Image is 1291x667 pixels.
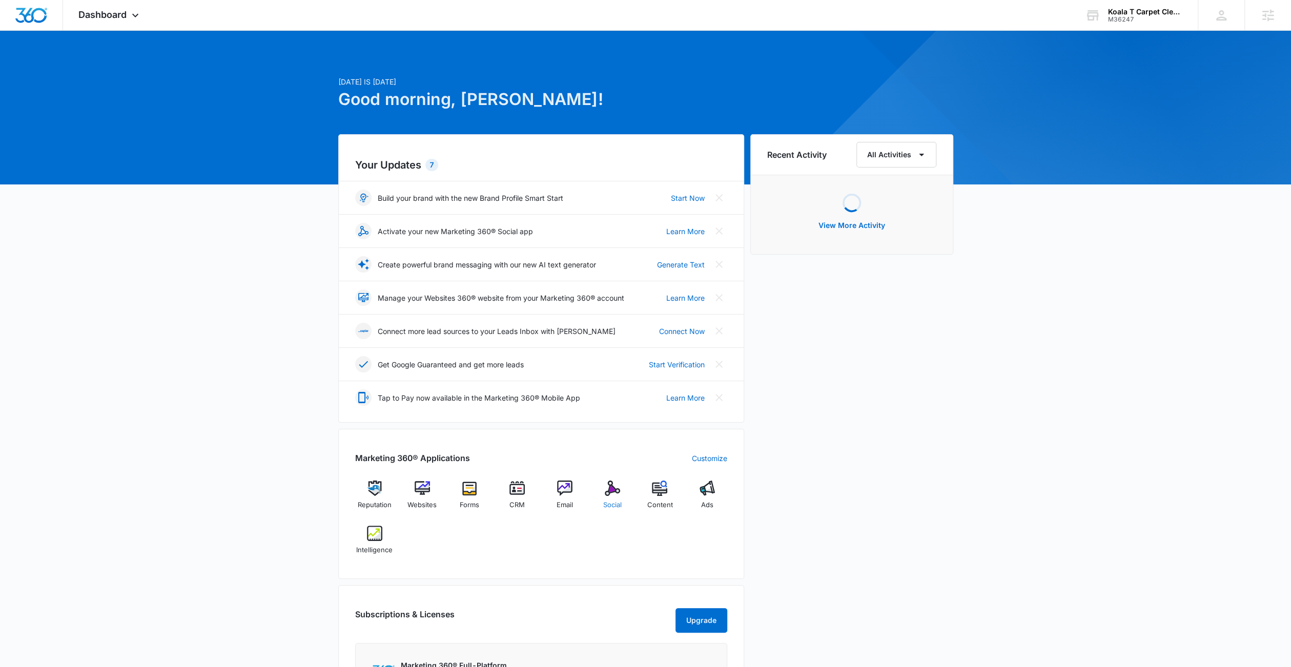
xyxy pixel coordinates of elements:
button: All Activities [856,142,936,168]
p: Manage your Websites 360® website from your Marketing 360® account [378,293,624,303]
a: Email [545,481,585,517]
button: Upgrade [675,608,727,633]
button: Close [711,323,727,339]
a: Content [640,481,680,517]
a: Forms [450,481,489,517]
a: Ads [688,481,727,517]
button: View More Activity [808,213,895,238]
button: Close [711,223,727,239]
a: Generate Text [657,259,705,270]
span: Forms [460,500,479,510]
button: Close [711,190,727,206]
a: Social [592,481,632,517]
div: account id [1108,16,1183,23]
p: Connect more lead sources to your Leads Inbox with [PERSON_NAME] [378,326,616,337]
button: Close [711,289,727,306]
h6: Recent Activity [767,149,827,161]
span: Websites [407,500,437,510]
a: Learn More [666,226,705,237]
div: 7 [425,159,438,171]
span: Intelligence [356,545,393,555]
h2: Subscriptions & Licenses [355,608,455,629]
a: Reputation [355,481,395,517]
button: Close [711,356,727,372]
a: Start Verification [649,359,705,370]
span: Email [557,500,573,510]
p: [DATE] is [DATE] [338,76,744,87]
h2: Marketing 360® Applications [355,452,470,464]
a: Customize [692,453,727,464]
p: Tap to Pay now available in the Marketing 360® Mobile App [378,392,580,403]
button: Close [711,256,727,273]
span: Content [647,500,672,510]
h2: Your Updates [355,157,727,173]
span: Ads [701,500,713,510]
a: Learn More [666,392,705,403]
span: Dashboard [78,9,127,20]
button: Close [711,389,727,406]
p: Get Google Guaranteed and get more leads [378,359,524,370]
span: Reputation [358,500,392,510]
a: Learn More [666,293,705,303]
h1: Good morning, [PERSON_NAME]! [338,87,744,112]
a: Websites [402,481,442,517]
span: CRM [509,500,525,510]
p: Build your brand with the new Brand Profile Smart Start [378,193,563,203]
a: CRM [498,481,537,517]
p: Create powerful brand messaging with our new AI text generator [378,259,596,270]
p: Activate your new Marketing 360® Social app [378,226,533,237]
a: Connect Now [659,326,705,337]
div: account name [1108,8,1183,16]
a: Start Now [671,193,705,203]
span: Social [603,500,622,510]
a: Intelligence [355,526,395,562]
